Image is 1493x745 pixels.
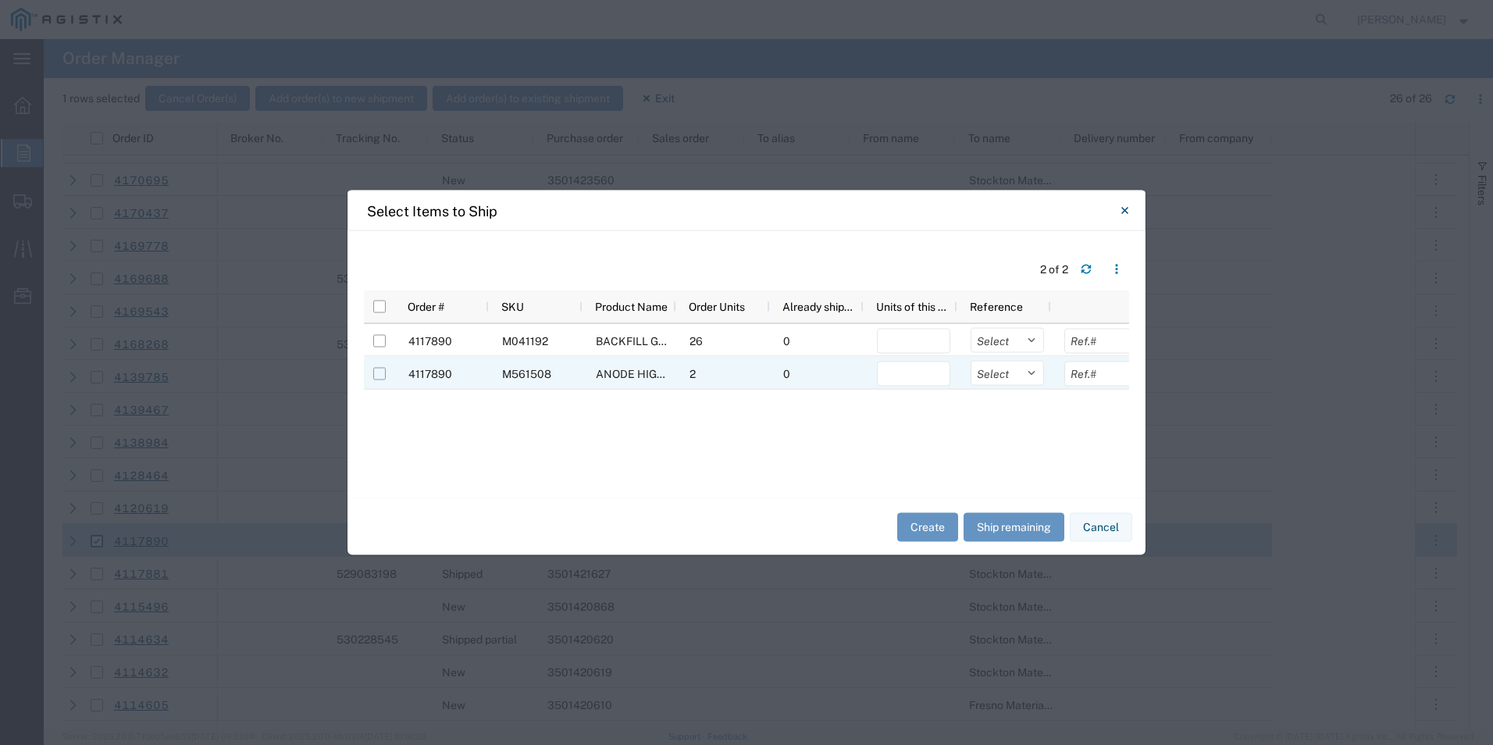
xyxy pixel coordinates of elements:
[408,368,452,380] span: 4117890
[964,512,1064,541] button: Ship remaining
[783,335,790,348] span: 0
[501,301,524,313] span: SKU
[782,301,857,313] span: Already shipped
[783,368,790,380] span: 0
[970,301,1023,313] span: Reference
[1064,362,1138,387] input: Ref.#
[1064,329,1138,354] input: Ref.#
[689,301,745,313] span: Order Units
[367,200,497,221] h4: Select Items to Ship
[1070,512,1132,541] button: Cancel
[689,368,696,380] span: 2
[502,368,551,380] span: M561508
[1040,261,1068,277] div: 2 of 2
[596,335,830,348] span: BACKFILL GELATIN ELECTRODE REFERENCE
[596,368,835,380] span: ANODE HIGH SILICON CAST IRON W/350' CBL
[689,335,703,348] span: 26
[897,512,958,541] button: Create
[595,301,668,313] span: Product Name
[1074,257,1099,282] button: Refresh table
[408,335,452,348] span: 4117890
[408,301,444,313] span: Order #
[502,335,548,348] span: M041192
[1109,195,1140,226] button: Close
[876,301,951,313] span: Units of this shipment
